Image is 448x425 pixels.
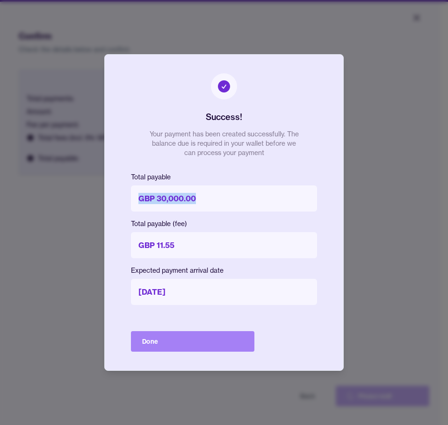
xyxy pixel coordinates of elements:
[131,219,317,228] p: Total payable (fee)
[131,232,317,258] p: GBP 11.55
[131,172,317,182] p: Total payable
[131,185,317,212] p: GBP 30,000.00
[149,129,299,157] p: Your payment has been created successfully. The balance due is required in your wallet before we ...
[131,279,317,305] p: [DATE]
[131,266,317,275] p: Expected payment arrival date
[131,331,254,352] button: Done
[206,111,242,124] h2: Success!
